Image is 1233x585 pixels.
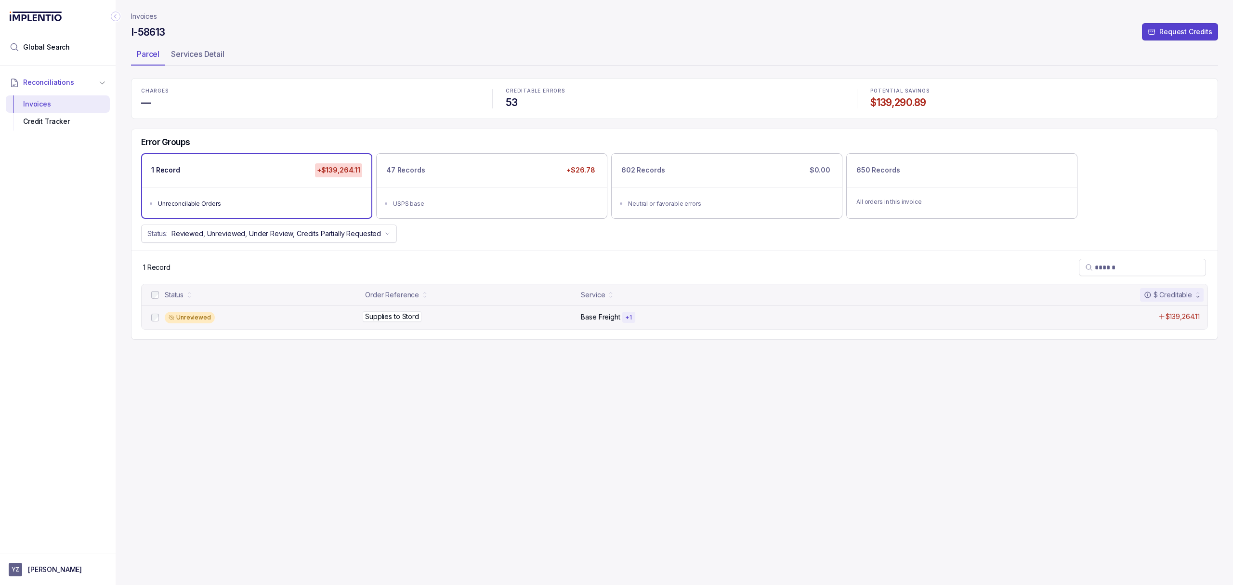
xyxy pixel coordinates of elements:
[143,263,171,272] div: Remaining page entries
[9,563,22,576] span: User initials
[165,312,215,323] div: Unreviewed
[386,165,425,175] p: 47 Records
[23,78,74,87] span: Reconciliations
[158,199,361,209] div: Unreconcilable Orders
[1159,27,1212,37] p: Request Credits
[6,93,110,133] div: Reconciliations
[365,290,419,300] div: Order Reference
[143,263,171,272] p: 1 Record
[131,12,157,21] nav: breadcrumb
[315,163,362,177] p: +$139,264.11
[171,48,224,60] p: Services Detail
[141,88,479,94] p: CHARGES
[870,88,1208,94] p: POTENTIAL SAVINGS
[13,113,102,130] div: Credit Tracker
[110,11,121,22] div: Collapse Icon
[28,565,82,574] p: [PERSON_NAME]
[151,291,159,299] input: checkbox-checkbox
[131,46,165,66] li: Tab Parcel
[141,225,397,243] button: Status:Reviewed, Unreviewed, Under Review, Credits Partially Requested
[6,72,110,93] button: Reconciliations
[625,314,632,321] p: + 1
[147,229,168,239] p: Status:
[581,290,605,300] div: Service
[870,96,1208,109] h4: $139,290.89
[808,163,832,177] p: $0.00
[131,26,165,39] h4: I-58613
[621,165,665,175] p: 602 Records
[1142,23,1218,40] button: Request Credits
[393,199,596,209] div: USPS base
[23,42,70,52] span: Global Search
[581,312,620,322] p: Base Freight
[171,229,381,239] p: Reviewed, Unreviewed, Under Review, Credits Partially Requested
[165,46,230,66] li: Tab Services Detail
[141,96,479,109] h4: —
[1144,290,1192,300] div: $ Creditable
[1166,312,1200,321] p: $139,264.11
[628,199,831,209] div: Neutral or favorable errors
[856,197,1067,207] p: All orders in this invoice
[13,95,102,113] div: Invoices
[131,12,157,21] a: Invoices
[151,165,180,175] p: 1 Record
[137,48,159,60] p: Parcel
[165,290,184,300] div: Status
[141,137,190,147] h5: Error Groups
[363,311,421,322] p: Supplies to Stord
[856,165,900,175] p: 650 Records
[506,96,843,109] h4: 53
[151,314,159,321] input: checkbox-checkbox
[131,46,1218,66] ul: Tab Group
[506,88,843,94] p: CREDITABLE ERRORS
[564,163,597,177] p: +$26.78
[9,563,107,576] button: User initials[PERSON_NAME]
